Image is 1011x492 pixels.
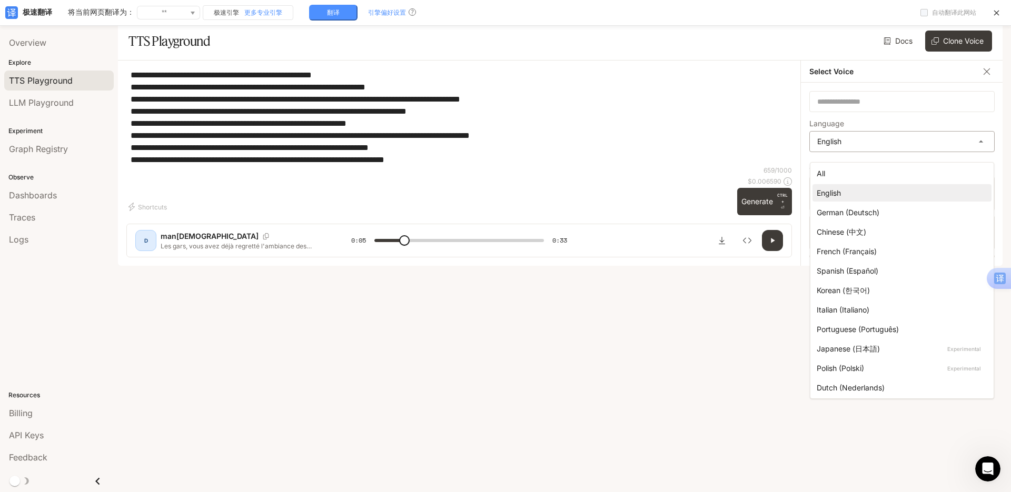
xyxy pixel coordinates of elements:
[817,265,983,276] div: Spanish (Español)
[975,456,1000,481] iframe: Intercom live chat
[817,246,983,257] div: French (Français)
[817,226,983,237] div: Chinese (中文)
[817,343,983,354] div: Japanese (日本語)
[817,363,983,374] div: Polish (Polski)
[817,324,983,335] div: Portuguese (Português)
[817,285,983,296] div: Korean (한국어)
[945,344,983,354] p: Experimental
[817,304,983,315] div: Italian (Italiano)
[817,168,983,179] div: All
[945,364,983,373] p: Experimental
[817,187,983,198] div: English
[817,382,983,393] div: Dutch (Nederlands)
[817,207,983,218] div: German (Deutsch)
